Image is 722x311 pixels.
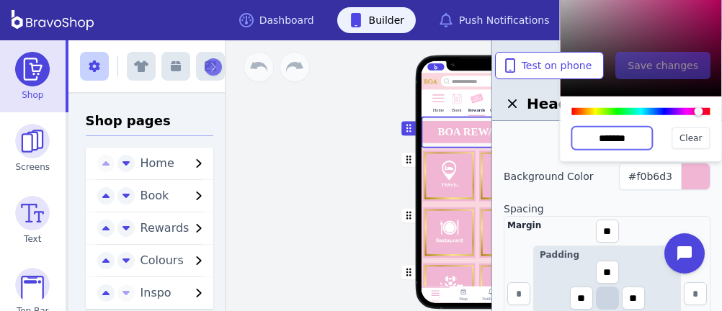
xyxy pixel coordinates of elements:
[540,249,674,261] div: Padding
[628,58,698,73] span: Save changes
[495,52,605,79] button: Test on phone
[16,161,50,173] span: Screens
[135,155,214,172] button: Home
[619,163,710,190] button: #f0b6d3
[507,58,592,73] span: Test on phone
[628,171,672,182] span: #f0b6d3
[22,89,43,101] span: Shop
[504,94,710,114] h2: Heading
[337,7,416,33] a: Builder
[135,284,214,302] button: Inspo
[421,117,533,148] button: BOA REWARDS
[431,299,439,302] div: Home
[679,132,702,144] span: Clear
[433,108,444,113] div: Home
[504,202,710,216] label: Spacing
[504,169,594,184] label: Background Color
[141,189,169,202] span: Book
[135,252,214,269] button: Colours
[490,108,504,113] div: Colours
[141,286,171,299] span: Inspo
[427,7,561,33] a: Push Notifications
[482,297,500,302] div: Notifations
[468,108,486,113] div: Rewards
[24,233,41,245] span: Text
[141,253,184,267] span: Colours
[459,297,468,302] div: Shop
[12,10,94,30] img: BravoShop
[452,108,461,113] div: Book
[615,52,710,79] button: Save changes
[135,220,214,237] button: Rewards
[135,187,214,204] button: Book
[504,140,710,157] div: Layout
[672,127,710,149] button: Clear
[141,156,174,170] span: Home
[228,7,326,33] a: Dashboard
[86,111,214,136] h3: Shop pages
[507,220,541,231] div: Margin
[141,221,190,235] span: Rewards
